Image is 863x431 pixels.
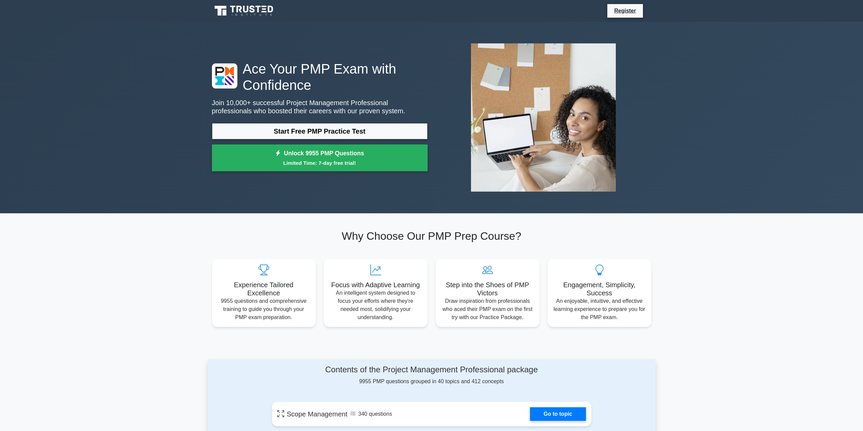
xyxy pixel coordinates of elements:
a: Start Free PMP Practice Test [212,123,428,139]
h1: Ace Your PMP Exam with Confidence [212,61,428,93]
p: Draw inspiration from professionals who aced their PMP exam on the first try with our Practice Pa... [441,297,534,321]
h2: Why Choose Our PMP Prep Course? [212,230,651,242]
p: 9955 questions and comprehensive training to guide you through your PMP exam preparation. [217,297,310,321]
p: An enjoyable, intuitive, and effective learning experience to prepare you for the PMP exam. [553,297,646,321]
p: Join 10,000+ successful Project Management Professional professionals who boosted their careers w... [212,99,428,115]
a: Unlock 9955 PMP QuestionsLimited Time: 7-day free trial! [212,144,428,172]
h5: Step into the Shoes of PMP Victors [441,281,534,297]
h4: Contents of the Project Management Professional package [272,365,591,375]
h5: Engagement, Simplicity, Success [553,281,646,297]
h5: Focus with Adaptive Learning [329,281,422,289]
h5: Experience Tailored Excellence [217,281,310,297]
p: An intelligent system designed to focus your efforts where they're needed most, solidifying your ... [329,289,422,321]
a: Go to topic [530,407,586,421]
a: Register [610,6,640,15]
div: 9955 PMP questions grouped in 40 topics and 412 concepts [272,365,591,386]
small: Limited Time: 7-day free trial! [220,159,419,167]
